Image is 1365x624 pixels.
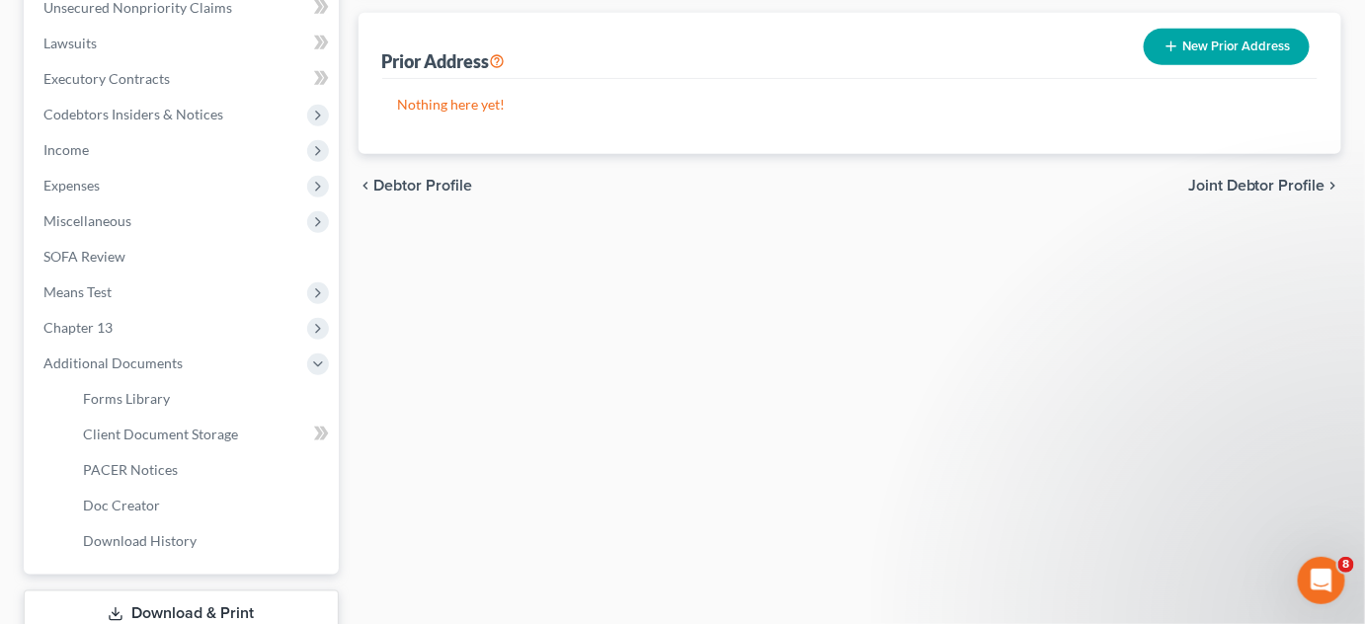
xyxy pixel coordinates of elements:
span: Income [43,141,89,158]
i: chevron_right [1325,178,1341,194]
a: Lawsuits [28,26,339,61]
span: Doc Creator [83,497,160,513]
span: Expenses [43,177,100,194]
a: Doc Creator [67,488,339,523]
iframe: Intercom live chat [1298,557,1345,604]
a: PACER Notices [67,452,339,488]
a: Executory Contracts [28,61,339,97]
span: Lawsuits [43,35,97,51]
span: 8 [1338,557,1354,573]
a: Client Document Storage [67,417,339,452]
span: SOFA Review [43,248,125,265]
span: PACER Notices [83,461,178,478]
span: Chapter 13 [43,319,113,336]
div: Prior Address [382,49,506,73]
span: Miscellaneous [43,212,131,229]
button: Joint Debtor Profile chevron_right [1188,178,1341,194]
p: Nothing here yet! [398,95,1303,115]
button: New Prior Address [1144,29,1310,65]
a: SOFA Review [28,239,339,274]
span: Forms Library [83,390,170,407]
span: Debtor Profile [374,178,473,194]
span: Additional Documents [43,354,183,371]
button: chevron_left Debtor Profile [359,178,473,194]
a: Forms Library [67,381,339,417]
i: chevron_left [359,178,374,194]
span: Client Document Storage [83,426,238,442]
span: Executory Contracts [43,70,170,87]
span: Means Test [43,283,112,300]
span: Codebtors Insiders & Notices [43,106,223,122]
a: Download History [67,523,339,559]
span: Download History [83,532,197,549]
span: Joint Debtor Profile [1188,178,1325,194]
